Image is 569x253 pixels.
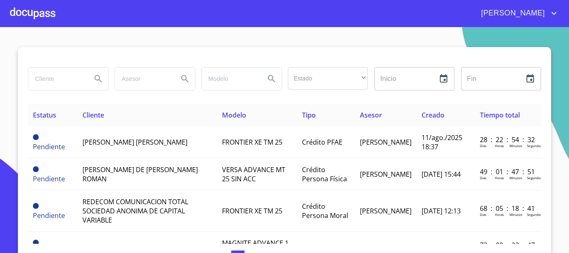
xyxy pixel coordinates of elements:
p: 73 : 00 : 23 : 47 [480,240,536,250]
span: AURA [PERSON_NAME] [82,243,153,252]
span: Crédito PFAE [302,138,342,147]
span: [DATE] 15:44 [422,170,461,179]
p: Horas [495,143,504,148]
span: Pendiente [33,166,39,172]
span: [PERSON_NAME] [475,7,549,20]
span: [PERSON_NAME] [360,170,412,179]
span: 11/ago./2025 18:37 [422,133,462,151]
span: Asesor [360,110,382,120]
span: Pendiente [33,240,39,245]
p: Horas [495,175,504,180]
span: [PERSON_NAME] [360,243,412,252]
span: FRONTIER XE TM 25 [222,206,282,215]
button: Search [262,69,282,89]
span: Pendiente [33,134,39,140]
p: 49 : 01 : 47 : 51 [480,167,536,176]
span: [DATE] 12:13 [422,206,461,215]
span: Estatus [33,110,56,120]
p: Minutos [509,212,522,217]
span: REDECOM COMUNICACION TOTAL SOCIEDAD ANONIMA DE CAPITAL VARIABLE [82,197,188,225]
p: Minutos [509,143,522,148]
span: Tipo [302,110,316,120]
p: Horas [495,212,504,217]
button: account of current user [475,7,559,20]
span: Pendiente [33,203,39,209]
button: Search [88,69,108,89]
p: Segundos [527,212,542,217]
span: Cliente [82,110,104,120]
p: 28 : 22 : 54 : 32 [480,135,536,144]
span: [PERSON_NAME] [360,138,412,147]
p: Dias [480,143,487,148]
span: Tiempo total [480,110,520,120]
span: Pendiente [33,142,65,151]
p: 68 : 05 : 18 : 41 [480,204,536,213]
span: [PERSON_NAME] [360,206,412,215]
span: Crédito Persona Física [302,165,347,183]
button: Search [175,69,195,89]
div: ​ [288,67,368,90]
input: search [28,68,85,90]
p: Segundos [527,143,542,148]
p: Segundos [527,175,542,180]
p: Dias [480,212,487,217]
span: FRONTIER XE TM 25 [222,138,282,147]
span: Pendiente [33,174,65,183]
span: Creado [422,110,444,120]
span: [PERSON_NAME] DE [PERSON_NAME] ROMAN [82,165,198,183]
p: Minutos [509,175,522,180]
input: search [115,68,172,90]
span: [DATE] 17:08 [422,243,461,252]
span: Crédito Persona Moral [302,202,348,220]
span: VERSA ADVANCE MT 25 SIN ACC [222,165,285,183]
input: search [202,68,258,90]
p: Dias [480,175,487,180]
span: Contado PFAE [302,243,346,252]
span: [PERSON_NAME] [PERSON_NAME] [82,138,187,147]
span: Modelo [222,110,246,120]
span: Pendiente [33,211,65,220]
